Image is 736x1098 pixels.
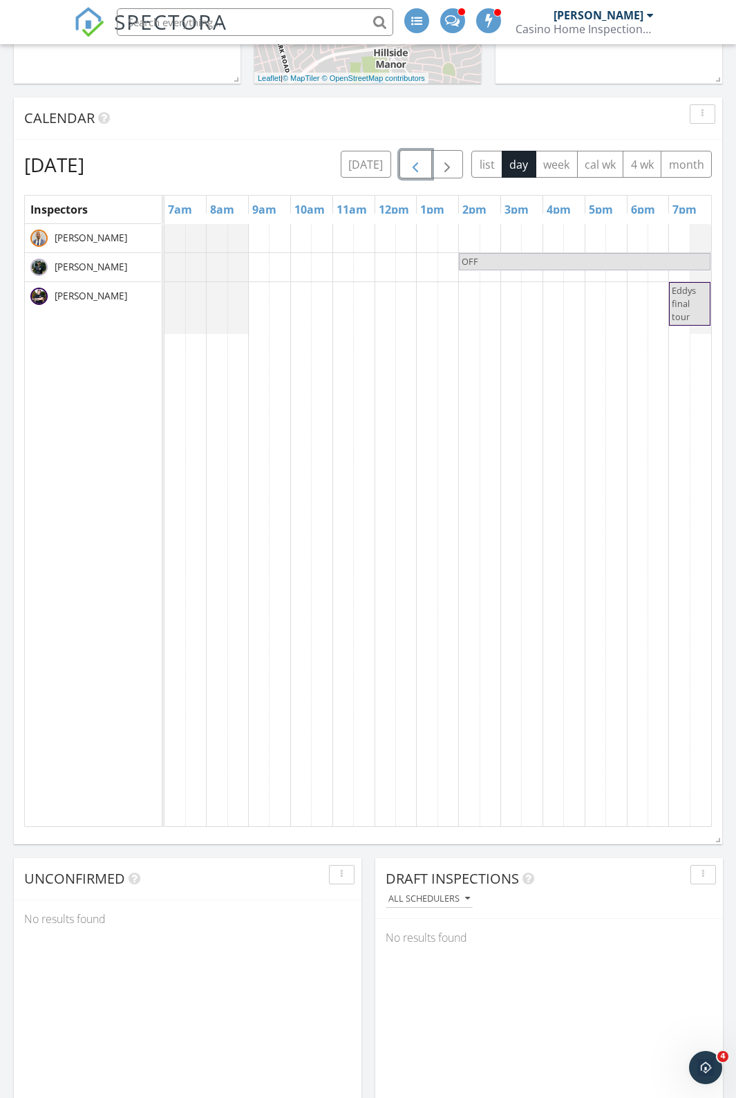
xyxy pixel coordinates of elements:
a: 2pm [459,198,490,221]
div: Casino Home Inspections LLC [516,22,654,36]
span: Calendar [24,109,95,127]
a: 5pm [585,198,616,221]
button: cal wk [577,151,624,178]
div: No results found [14,900,361,938]
a: SPECTORA [74,19,227,48]
img: unnamed.jpg [30,230,48,247]
span: [PERSON_NAME] [52,231,130,245]
a: 3pm [501,198,532,221]
span: [PERSON_NAME] [52,289,130,303]
span: OFF [462,255,478,268]
span: 4 [717,1051,728,1062]
a: 12pm [375,198,413,221]
a: © MapTiler [283,74,320,82]
button: Next day [431,150,464,178]
div: [PERSON_NAME] [554,8,643,22]
span: [PERSON_NAME] [52,260,130,274]
button: list [471,151,502,178]
div: All schedulers [388,894,470,904]
iframe: Intercom live chat [689,1051,722,1084]
a: 4pm [543,198,574,221]
a: 8am [207,198,238,221]
span: Draft Inspections [386,869,519,888]
h2: [DATE] [24,151,84,178]
div: No results found [375,919,723,956]
span: Inspectors [30,202,88,217]
a: 7am [164,198,196,221]
a: 7pm [669,198,700,221]
input: Search everything... [117,8,393,36]
a: 1pm [417,198,448,221]
button: Previous day [399,150,432,178]
button: day [502,151,536,178]
a: 6pm [628,198,659,221]
button: month [661,151,712,178]
button: 4 wk [623,151,661,178]
a: 11am [333,198,370,221]
a: Leaflet [258,74,281,82]
span: Eddys final tour [672,284,696,323]
img: photo_apr_21_2024__8_27_13_am.jpg [30,259,48,276]
a: 9am [249,198,280,221]
span: Unconfirmed [24,869,125,888]
a: © OpenStreetMap contributors [322,74,425,82]
button: [DATE] [341,151,391,178]
button: week [536,151,578,178]
button: All schedulers [386,890,473,909]
img: profile.jpg [30,288,48,305]
div: | [254,73,428,84]
img: The Best Home Inspection Software - Spectora [74,7,104,37]
a: 10am [291,198,328,221]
